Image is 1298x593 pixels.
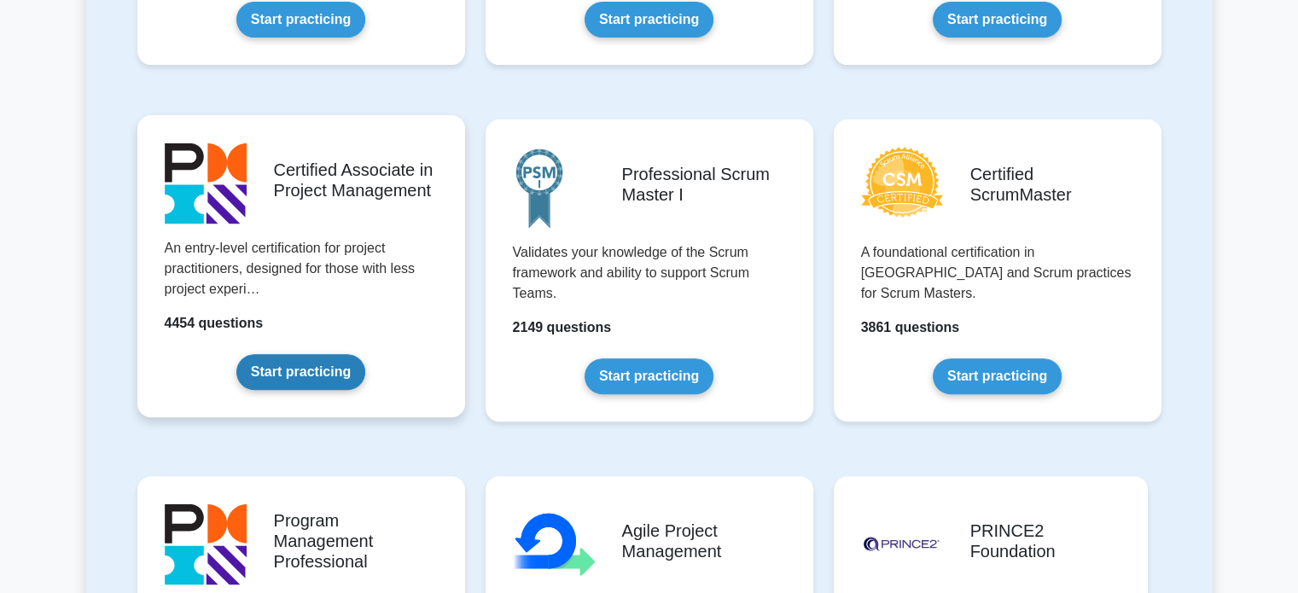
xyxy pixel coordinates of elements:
[933,2,1062,38] a: Start practicing
[585,358,713,394] a: Start practicing
[933,358,1062,394] a: Start practicing
[236,2,365,38] a: Start practicing
[585,2,713,38] a: Start practicing
[236,354,365,390] a: Start practicing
